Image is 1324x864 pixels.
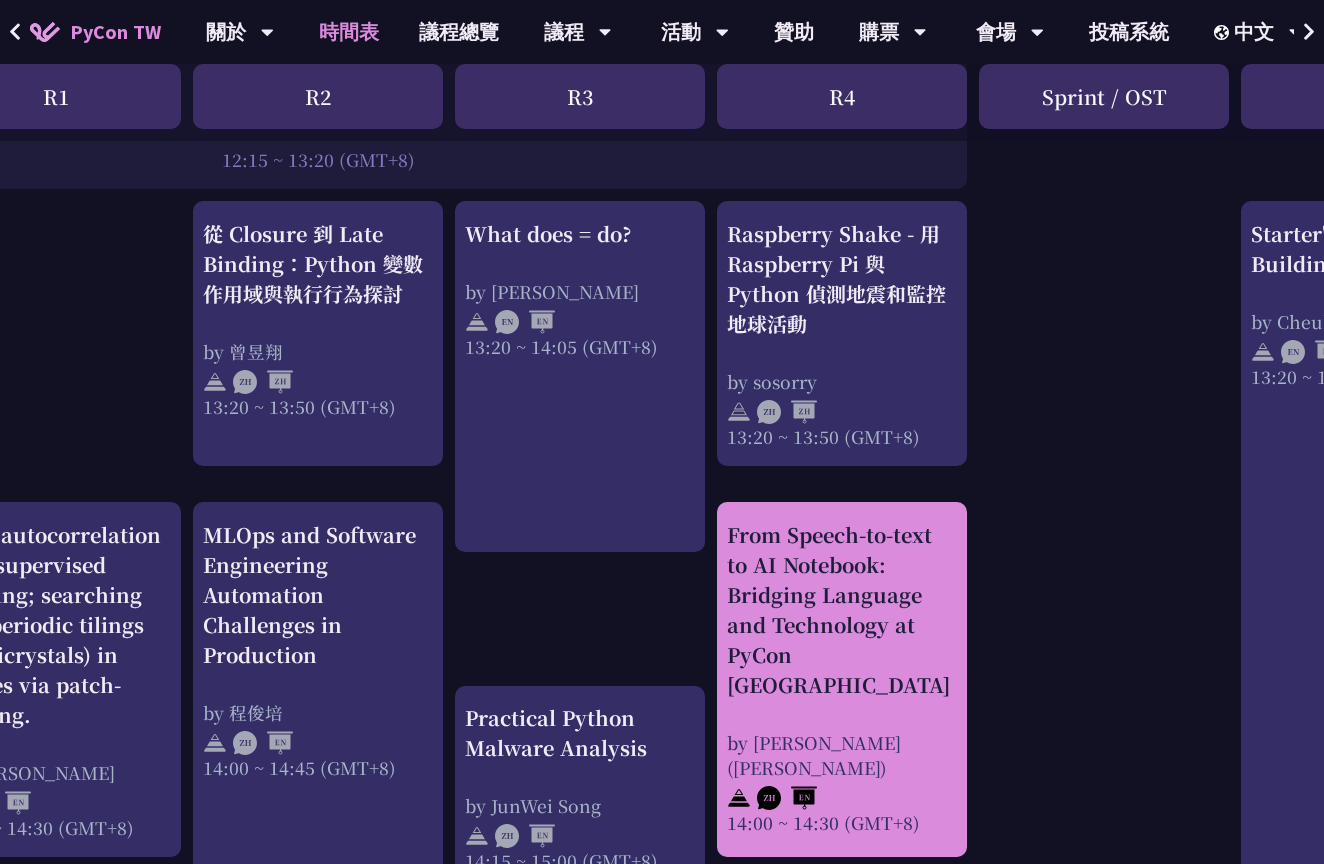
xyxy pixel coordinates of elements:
[727,369,957,394] div: by sosorry
[465,219,695,249] div: What does = do?
[495,310,555,334] img: ENEN.5a408d1.svg
[233,370,293,394] img: ZHZH.38617ef.svg
[1251,340,1275,364] img: svg+xml;base64,PHN2ZyB4bWxucz0iaHR0cDovL3d3dy53My5vcmcvMjAwMC9zdmciIHdpZHRoPSIyNCIgaGVpZ2h0PSIyNC...
[465,793,695,818] div: by JunWei Song
[727,520,957,840] a: From Speech-to-text to AI Notebook: Bridging Language and Technology at PyCon [GEOGRAPHIC_DATA] b...
[465,310,489,334] img: svg+xml;base64,PHN2ZyB4bWxucz0iaHR0cDovL3d3dy53My5vcmcvMjAwMC9zdmciIHdpZHRoPSIyNCIgaGVpZ2h0PSIyNC...
[455,64,705,129] div: R3
[193,64,443,129] div: R2
[203,339,433,364] div: by 曾昱翔
[203,731,227,755] img: svg+xml;base64,PHN2ZyB4bWxucz0iaHR0cDovL3d3dy53My5vcmcvMjAwMC9zdmciIHdpZHRoPSIyNCIgaGVpZ2h0PSIyNC...
[727,219,957,339] div: Raspberry Shake - 用 Raspberry Pi 與 Python 偵測地震和監控地球活動
[1214,25,1234,40] img: Locale Icon
[465,334,695,359] div: 13:20 ~ 14:05 (GMT+8)
[465,219,695,534] a: What does = do? by [PERSON_NAME] 13:20 ~ 14:05 (GMT+8)
[727,400,751,424] img: svg+xml;base64,PHN2ZyB4bWxucz0iaHR0cDovL3d3dy53My5vcmcvMjAwMC9zdmciIHdpZHRoPSIyNCIgaGVpZ2h0PSIyNC...
[727,810,957,835] div: 14:00 ~ 14:30 (GMT+8)
[727,219,957,449] a: Raspberry Shake - 用 Raspberry Pi 與 Python 偵測地震和監控地球活動 by sosorry 13:20 ~ 13:50 (GMT+8)
[727,424,957,449] div: 13:20 ~ 13:50 (GMT+8)
[465,703,695,763] div: Practical Python Malware Analysis
[203,370,227,394] img: svg+xml;base64,PHN2ZyB4bWxucz0iaHR0cDovL3d3dy53My5vcmcvMjAwMC9zdmciIHdpZHRoPSIyNCIgaGVpZ2h0PSIyNC...
[203,755,433,780] div: 14:00 ~ 14:45 (GMT+8)
[10,7,181,57] a: PyCon TW
[757,400,817,424] img: ZHZH.38617ef.svg
[727,520,957,700] div: From Speech-to-text to AI Notebook: Bridging Language and Technology at PyCon [GEOGRAPHIC_DATA]
[465,279,695,304] div: by [PERSON_NAME]
[727,730,957,780] div: by [PERSON_NAME] ([PERSON_NAME])
[203,219,433,449] a: 從 Closure 到 Late Binding：Python 變數作用域與執行行為探討 by 曾昱翔 13:20 ~ 13:50 (GMT+8)
[203,219,433,309] div: 從 Closure 到 Late Binding：Python 變數作用域與執行行為探討
[30,22,60,42] img: Home icon of PyCon TW 2025
[757,786,817,810] img: ZHEN.371966e.svg
[717,64,967,129] div: R4
[495,824,555,848] img: ZHEN.371966e.svg
[979,64,1229,129] div: Sprint / OST
[203,520,433,670] div: MLOps and Software Engineering Automation Challenges in Production
[233,731,293,755] img: ZHEN.371966e.svg
[203,700,433,725] div: by 程俊培
[465,824,489,848] img: svg+xml;base64,PHN2ZyB4bWxucz0iaHR0cDovL3d3dy53My5vcmcvMjAwMC9zdmciIHdpZHRoPSIyNCIgaGVpZ2h0PSIyNC...
[727,786,751,810] img: svg+xml;base64,PHN2ZyB4bWxucz0iaHR0cDovL3d3dy53My5vcmcvMjAwMC9zdmciIHdpZHRoPSIyNCIgaGVpZ2h0PSIyNC...
[203,394,433,419] div: 13:20 ~ 13:50 (GMT+8)
[70,17,161,47] span: PyCon TW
